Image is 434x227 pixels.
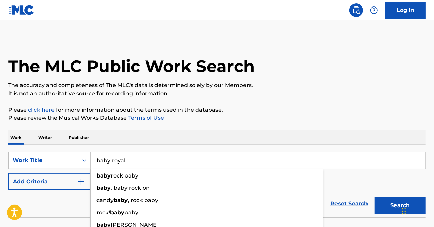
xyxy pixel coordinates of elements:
p: Publisher [66,130,91,145]
img: help [370,6,378,14]
span: candy [96,197,114,203]
h1: The MLC Public Work Search [8,56,255,76]
button: Add Criteria [8,173,91,190]
p: It is not an authoritative source for recording information. [8,89,426,98]
div: Work Title [13,156,74,165]
a: Public Search [349,3,363,17]
a: click here [28,107,55,113]
strong: baby [114,197,128,203]
p: Please for more information about the terms used in the database. [8,106,426,114]
span: rock baby [111,172,138,179]
span: baby [124,209,138,216]
span: , rock baby [128,197,158,203]
img: MLC Logo [8,5,34,15]
p: Please review the Musical Works Database [8,114,426,122]
strong: baby [96,172,111,179]
p: Work [8,130,24,145]
p: The accuracy and completeness of The MLC's data is determined solely by our Members. [8,81,426,89]
a: Log In [385,2,426,19]
p: Writer [36,130,54,145]
img: search [352,6,360,14]
div: Drag [402,201,406,222]
img: 9d2ae6d4665cec9f34b9.svg [77,178,85,186]
iframe: Chat Widget [400,194,434,227]
button: Search [375,197,426,214]
div: Help [367,3,381,17]
form: Search Form [8,152,426,217]
strong: baby [110,209,124,216]
a: Reset Search [327,196,371,211]
span: , baby rock on [111,185,150,191]
strong: baby [96,185,111,191]
a: Terms of Use [127,115,164,121]
span: rock! [96,209,110,216]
